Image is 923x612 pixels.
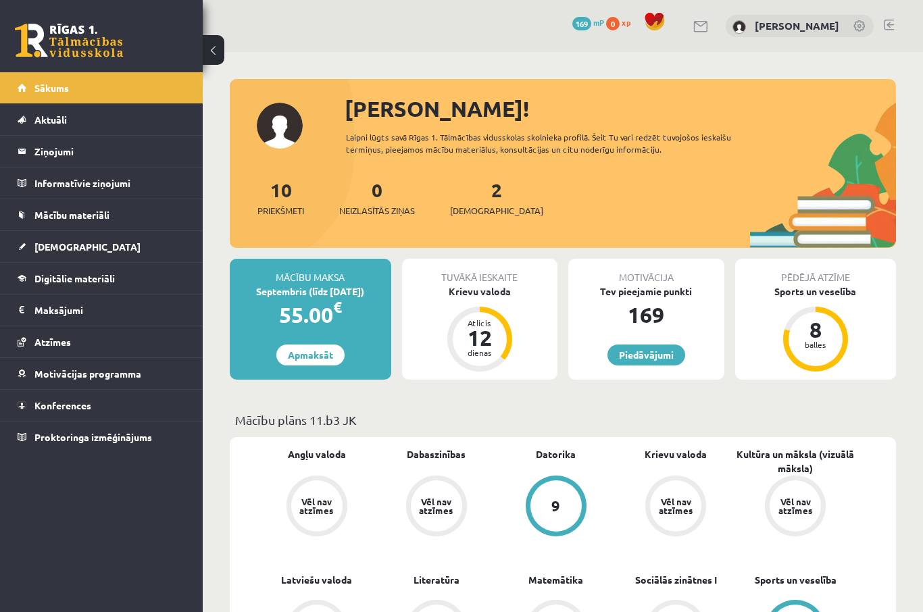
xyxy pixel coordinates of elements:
[257,178,304,218] a: 10Priekšmeti
[459,349,500,357] div: dienas
[450,178,543,218] a: 2[DEMOGRAPHIC_DATA]
[755,573,837,587] a: Sports un veselība
[459,327,500,349] div: 12
[34,431,152,443] span: Proktoringa izmēģinājums
[18,104,186,135] a: Aktuāli
[230,284,391,299] div: Septembris (līdz [DATE])
[230,259,391,284] div: Mācību maksa
[18,231,186,262] a: [DEMOGRAPHIC_DATA]
[450,204,543,218] span: [DEMOGRAPHIC_DATA]
[568,259,724,284] div: Motivācija
[34,272,115,284] span: Digitālie materiāli
[736,476,855,539] a: Vēl nav atzīmes
[34,336,71,348] span: Atzīmes
[657,497,695,515] div: Vēl nav atzīmes
[536,447,576,461] a: Datorika
[568,299,724,331] div: 169
[755,19,839,32] a: [PERSON_NAME]
[18,168,186,199] a: Informatīvie ziņojumi
[635,573,717,587] a: Sociālās zinātnes I
[735,284,897,374] a: Sports un veselība 8 balles
[276,345,345,365] a: Apmaksāt
[572,17,604,28] a: 169 mP
[34,367,141,380] span: Motivācijas programma
[345,93,896,125] div: [PERSON_NAME]!
[257,476,376,539] a: Vēl nav atzīmes
[645,447,707,461] a: Krievu valoda
[795,340,836,349] div: balles
[606,17,637,28] a: 0 xp
[298,497,336,515] div: Vēl nav atzīmes
[376,476,496,539] a: Vēl nav atzīmes
[414,573,459,587] a: Literatūra
[735,284,897,299] div: Sports un veselība
[18,358,186,389] a: Motivācijas programma
[551,499,560,513] div: 9
[18,422,186,453] a: Proktoringa izmēģinājums
[18,136,186,167] a: Ziņojumi
[593,17,604,28] span: mP
[496,476,616,539] a: 9
[15,24,123,57] a: Rīgas 1. Tālmācības vidusskola
[616,476,736,539] a: Vēl nav atzīmes
[407,447,466,461] a: Dabaszinības
[339,204,415,218] span: Neizlasītās ziņas
[18,263,186,294] a: Digitālie materiāli
[34,240,141,253] span: [DEMOGRAPHIC_DATA]
[18,326,186,357] a: Atzīmes
[736,447,855,476] a: Kultūra un māksla (vizuālā māksla)
[281,573,352,587] a: Latviešu valoda
[418,497,455,515] div: Vēl nav atzīmes
[34,82,69,94] span: Sākums
[402,259,558,284] div: Tuvākā ieskaite
[333,297,342,317] span: €
[288,447,346,461] a: Angļu valoda
[18,390,186,421] a: Konferences
[34,136,186,167] legend: Ziņojumi
[528,573,583,587] a: Matemātika
[732,20,746,34] img: Veronika Pētersone
[776,497,814,515] div: Vēl nav atzīmes
[34,399,91,411] span: Konferences
[34,209,109,221] span: Mācību materiāli
[795,319,836,340] div: 8
[18,72,186,103] a: Sākums
[572,17,591,30] span: 169
[607,345,685,365] a: Piedāvājumi
[34,113,67,126] span: Aktuāli
[459,319,500,327] div: Atlicis
[568,284,724,299] div: Tev pieejamie punkti
[735,259,897,284] div: Pēdējā atzīme
[235,411,891,429] p: Mācību plāns 11.b3 JK
[339,178,415,218] a: 0Neizlasītās ziņas
[230,299,391,331] div: 55.00
[402,284,558,299] div: Krievu valoda
[18,199,186,230] a: Mācību materiāli
[346,131,746,155] div: Laipni lūgts savā Rīgas 1. Tālmācības vidusskolas skolnieka profilā. Šeit Tu vari redzēt tuvojošo...
[18,295,186,326] a: Maksājumi
[622,17,630,28] span: xp
[257,204,304,218] span: Priekšmeti
[34,295,186,326] legend: Maksājumi
[402,284,558,374] a: Krievu valoda Atlicis 12 dienas
[34,168,186,199] legend: Informatīvie ziņojumi
[606,17,620,30] span: 0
